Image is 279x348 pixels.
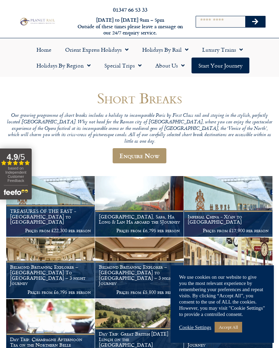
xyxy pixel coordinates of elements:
[95,237,184,298] a: Belmond Britannic Explorer – [GEOGRAPHIC_DATA] to [GEOGRAPHIC_DATA] – 3 night Journey Prices from...
[184,176,273,237] a: Imperial China - Xi’an to [GEOGRAPHIC_DATA] Prices from £17,900 per person
[179,274,265,317] div: We use cookies on our website to give you the most relevant experience by remembering your prefer...
[113,6,147,13] a: 01347 66 53 33
[99,289,180,295] p: Prices from £5,800 per person
[6,90,273,106] h1: Short Breaks
[192,58,249,73] a: Start your Journey
[215,322,242,332] a: Accept All
[10,337,91,348] h1: Day Trip: Champagne Afternoon Tea on the Northern Belle
[30,58,97,73] a: Holidays by Region
[10,208,91,225] h1: TREASURES OF THE EAST - [GEOGRAPHIC_DATA] to [GEOGRAPHIC_DATA]
[184,237,273,298] a: Day Trip: Settle & Carlisle Steam Special on the Northern Belle (as seen on Channel 5) Prices fro...
[30,42,58,58] a: Home
[6,113,273,145] p: Our growing programme of short breaks includes a holiday to incomparable Paris by First Class rai...
[10,264,91,286] h1: Belmond Britannic Explorer – [GEOGRAPHIC_DATA] To [GEOGRAPHIC_DATA] – 3 night Journey
[188,228,269,233] p: Prices from £17,900 per person
[195,42,250,58] a: Luxury Trains
[10,228,91,233] p: Prices from £22,300 per person
[99,331,180,347] h1: Day Trip: Great British [DATE] Lunch on the [GEOGRAPHIC_DATA]
[10,289,91,295] p: Prices from £6,795 per person
[188,326,269,347] h1: Belmond Britannic Explorer – [GEOGRAPHIC_DATA] To [GEOGRAPHIC_DATA] – 3 night Journey
[245,16,265,27] button: Search
[99,264,180,286] h1: Belmond Britannic Explorer – [GEOGRAPHIC_DATA] to [GEOGRAPHIC_DATA] – 3 night Journey
[148,58,192,73] a: About Us
[6,237,95,298] a: Belmond Britannic Explorer – [GEOGRAPHIC_DATA] To [GEOGRAPHIC_DATA] – 3 night Journey Prices from...
[58,42,135,58] a: Orient Express Holidays
[76,17,184,36] h6: [DATE] to [DATE] 9am – 5pm Outside of these times please leave a message on our 24/7 enquiry serv...
[97,58,148,73] a: Special Trips
[3,42,276,73] nav: Menu
[179,324,211,330] a: Cookie Settings
[99,228,180,233] p: Prices from £6,795 per person
[6,176,95,237] a: TREASURES OF THE EAST - [GEOGRAPHIC_DATA] to [GEOGRAPHIC_DATA] Prices from £22,300 per person
[99,214,180,225] h1: [GEOGRAPHIC_DATA], Sapa, Ha Long & Lan Ha aboard the SJourney
[113,148,166,163] a: Enquire Now
[135,42,195,58] a: Holidays by Rail
[188,214,269,225] h1: Imperial China - Xi’an to [GEOGRAPHIC_DATA]
[19,17,56,26] img: Planet Rail Train Holidays Logo
[95,176,184,237] a: [GEOGRAPHIC_DATA], Sapa, Ha Long & Lan Ha aboard the SJourney Prices from £6,795 per person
